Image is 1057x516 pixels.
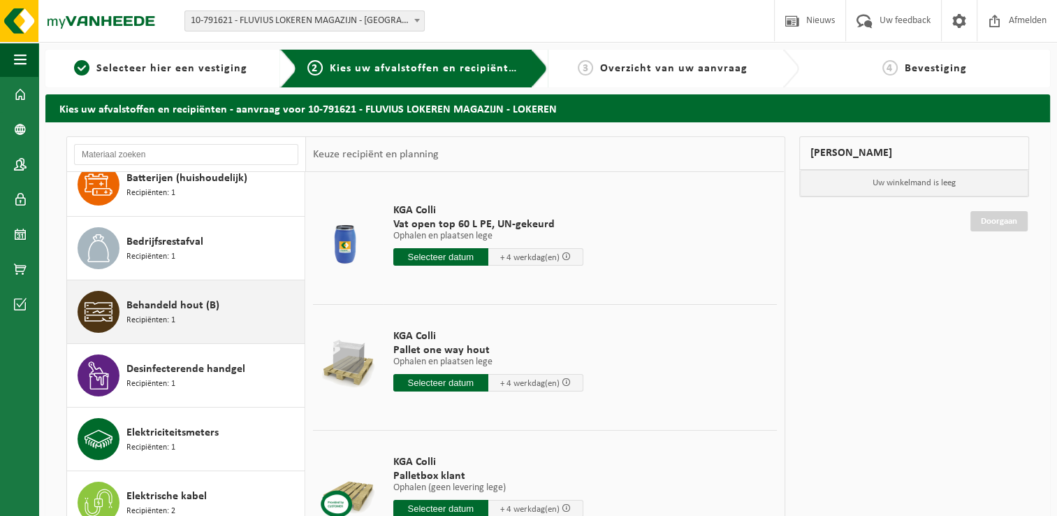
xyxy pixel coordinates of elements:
[96,63,247,74] span: Selecteer hier een vestiging
[67,408,305,471] button: Elektriciteitsmeters Recipiënten: 1
[307,60,323,76] span: 2
[393,343,583,357] span: Pallet one way hout
[393,455,583,469] span: KGA Colli
[126,488,207,505] span: Elektrische kabel
[393,203,583,217] span: KGA Colli
[185,11,424,31] span: 10-791621 - FLUVIUS LOKEREN MAGAZIJN - LOKEREN
[905,63,967,74] span: Bevestiging
[126,250,175,264] span: Recipiënten: 1
[74,60,89,76] span: 1
[500,253,560,262] span: + 4 werkdag(en)
[126,170,247,187] span: Batterijen (huishoudelijk)
[126,234,203,250] span: Bedrijfsrestafval
[126,361,245,378] span: Desinfecterende handgel
[393,217,583,231] span: Vat open top 60 L PE, UN-gekeurd
[393,231,583,241] p: Ophalen en plaatsen lege
[126,441,175,454] span: Recipiënten: 1
[500,505,560,514] span: + 4 werkdag(en)
[600,63,748,74] span: Overzicht van uw aanvraag
[578,60,593,76] span: 3
[126,187,175,200] span: Recipiënten: 1
[67,344,305,408] button: Desinfecterende handgel Recipiënten: 1
[126,424,219,441] span: Elektriciteitsmeters
[800,170,1029,196] p: Uw winkelmand is leeg
[393,483,583,493] p: Ophalen (geen levering lege)
[52,60,269,77] a: 1Selecteer hier een vestiging
[67,280,305,344] button: Behandeld hout (B) Recipiënten: 1
[330,63,522,74] span: Kies uw afvalstoffen en recipiënten
[45,94,1050,122] h2: Kies uw afvalstoffen en recipiënten - aanvraag voor 10-791621 - FLUVIUS LOKEREN MAGAZIJN - LOKEREN
[67,217,305,280] button: Bedrijfsrestafval Recipiënten: 1
[393,357,583,367] p: Ophalen en plaatsen lege
[393,329,583,343] span: KGA Colli
[306,137,446,172] div: Keuze recipiënt en planning
[126,378,175,391] span: Recipiënten: 1
[126,314,175,327] span: Recipiënten: 1
[882,60,898,76] span: 4
[184,10,425,31] span: 10-791621 - FLUVIUS LOKEREN MAGAZIJN - LOKEREN
[393,469,583,483] span: Palletbox klant
[500,379,560,388] span: + 4 werkdag(en)
[74,144,298,165] input: Materiaal zoeken
[393,374,488,392] input: Selecteer datum
[67,153,305,217] button: Batterijen (huishoudelijk) Recipiënten: 1
[799,136,1030,170] div: [PERSON_NAME]
[393,248,488,266] input: Selecteer datum
[970,211,1028,231] a: Doorgaan
[126,297,219,314] span: Behandeld hout (B)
